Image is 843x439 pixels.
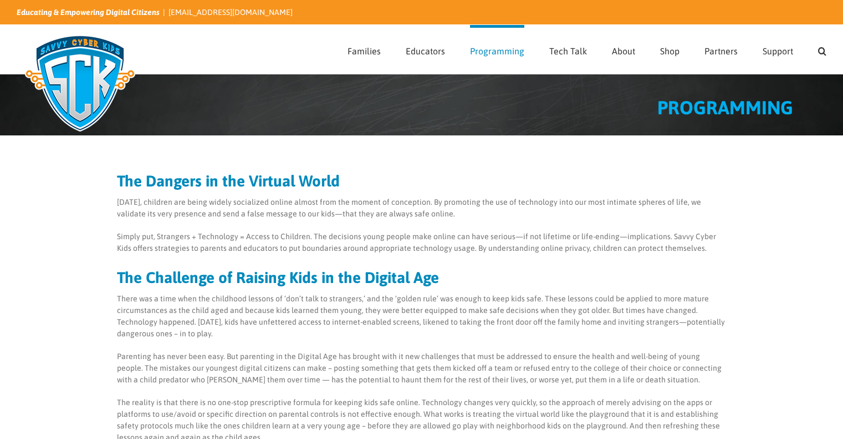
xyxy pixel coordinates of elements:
[117,351,727,386] p: Parenting has never been easy. But parenting in the Digital Age has brought with it new challenge...
[657,97,793,118] span: PROGRAMMING
[117,293,727,340] p: There was a time when the childhood lessons of ‘don’t talk to strangers,’ and the ‘golden rule’ w...
[117,231,727,254] p: Simply put, Strangers + Technology = Access to Children. The decisions young people make online c...
[168,8,293,17] a: [EMAIL_ADDRESS][DOMAIN_NAME]
[612,47,635,55] span: About
[763,47,793,55] span: Support
[17,28,144,139] img: Savvy Cyber Kids Logo
[348,25,381,74] a: Families
[763,25,793,74] a: Support
[818,25,826,74] a: Search
[406,25,445,74] a: Educators
[117,196,727,220] p: [DATE], children are being widely socialized online almost from the moment of conception. By prom...
[549,25,587,74] a: Tech Talk
[704,47,738,55] span: Partners
[660,47,679,55] span: Shop
[612,25,635,74] a: About
[660,25,679,74] a: Shop
[117,270,727,285] h2: The Challenge of Raising Kids in the Digital Age
[17,8,160,17] i: Educating & Empowering Digital Citizens
[704,25,738,74] a: Partners
[470,47,524,55] span: Programming
[470,25,524,74] a: Programming
[348,25,826,74] nav: Main Menu
[348,47,381,55] span: Families
[549,47,587,55] span: Tech Talk
[406,47,445,55] span: Educators
[117,172,340,190] strong: The Dangers in the Virtual World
